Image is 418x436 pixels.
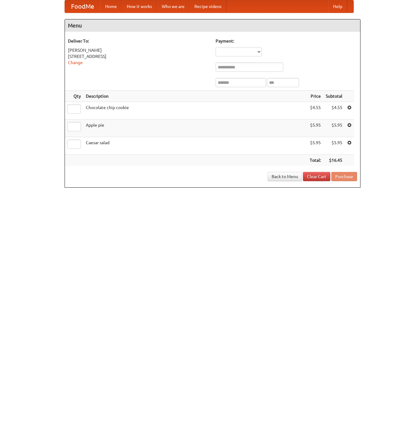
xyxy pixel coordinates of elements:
[83,120,307,137] td: Apple pie
[307,137,323,155] td: $5.95
[68,38,209,44] h5: Deliver To:
[323,102,345,120] td: $4.55
[307,155,323,166] th: Total:
[83,91,307,102] th: Description
[268,172,302,181] a: Back to Menu
[157,0,189,13] a: Who we are
[68,47,209,53] div: [PERSON_NAME]
[323,91,345,102] th: Subtotal
[307,120,323,137] td: $5.95
[68,53,209,59] div: [STREET_ADDRESS]
[68,60,83,65] a: Change
[331,172,357,181] button: Purchase
[323,155,345,166] th: $16.45
[83,102,307,120] td: Chocolate chip cookie
[83,137,307,155] td: Caesar salad
[65,91,83,102] th: Qty
[328,0,347,13] a: Help
[65,19,360,32] h4: Menu
[189,0,226,13] a: Recipe videos
[216,38,357,44] h5: Payment:
[307,91,323,102] th: Price
[323,137,345,155] td: $5.95
[100,0,122,13] a: Home
[65,0,100,13] a: FoodMe
[323,120,345,137] td: $5.95
[303,172,330,181] a: Clear Cart
[307,102,323,120] td: $4.55
[122,0,157,13] a: How it works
